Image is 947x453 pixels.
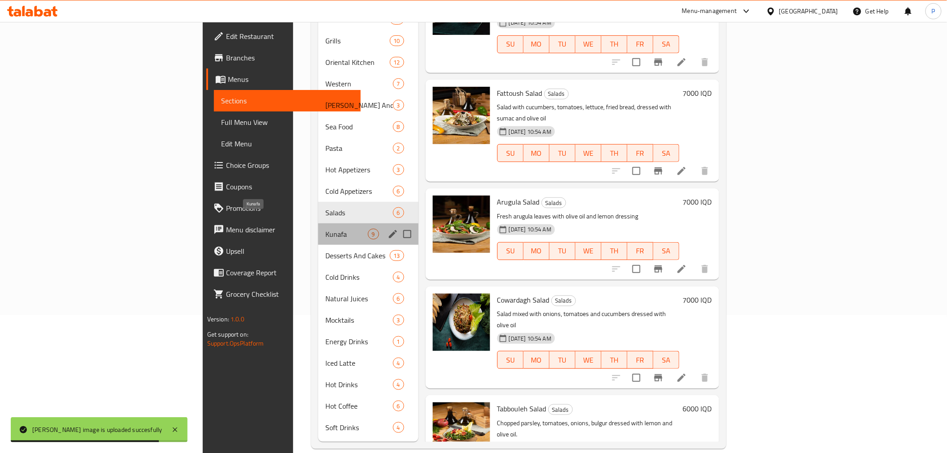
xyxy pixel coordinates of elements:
button: TH [601,242,627,260]
span: TH [605,147,624,160]
button: TH [601,144,627,162]
span: Edit Menu [221,138,354,149]
span: 3 [393,166,404,174]
span: Cold Appetizers [325,186,393,197]
div: Cold Appetizers6 [318,180,418,202]
p: Chopped parsley, tomatoes, onions, bulgur dressed with lemon and olive oil. [497,418,679,440]
span: WE [579,244,598,257]
span: Choice Groups [226,160,354,171]
div: Hot Coffee [325,401,393,411]
button: edit [386,227,400,241]
div: items [393,336,404,347]
div: Desserts And Cakes13 [318,245,418,266]
span: Branches [226,52,354,63]
div: Natural Juices6 [318,288,418,309]
button: SA [653,351,679,369]
div: items [393,272,404,282]
span: Salads [545,89,568,99]
span: Natural Juices [325,293,393,304]
span: MO [527,354,546,367]
span: Sections [221,95,354,106]
span: 4 [393,423,404,432]
span: MO [527,147,546,160]
span: 7 [393,80,404,88]
span: Soft Drinks [325,422,393,433]
span: TH [605,354,624,367]
button: SU [497,351,524,369]
div: Pasta2 [318,137,418,159]
nav: Menu sections [318,5,418,442]
img: Arugula Salad [433,196,490,253]
button: SU [497,242,524,260]
span: WE [579,354,598,367]
button: WE [576,351,601,369]
div: [PERSON_NAME] And Shawarma3 [318,94,418,116]
div: [GEOGRAPHIC_DATA] [779,6,838,16]
button: FR [627,351,653,369]
span: Arugula Salad [497,195,540,209]
a: Edit menu item [676,166,687,176]
span: [DATE] 10:54 AM [505,18,555,27]
span: 4 [393,273,404,282]
div: items [393,293,404,304]
span: Grocery Checklist [226,289,354,299]
span: 4 [393,380,404,389]
span: Select to update [627,162,646,180]
div: Salads [544,89,569,99]
button: MO [524,35,550,53]
span: [DATE] 10:54 AM [505,128,555,136]
div: Kunafa9edit [318,223,418,245]
span: TU [553,147,572,160]
button: SA [653,144,679,162]
h6: 7000 IQD [683,294,712,306]
button: WE [576,144,601,162]
span: Select to update [627,260,646,278]
button: delete [694,160,716,182]
img: Fattoush Salad [433,87,490,144]
button: delete [694,51,716,73]
a: Edit Restaurant [206,26,361,47]
div: Mocktails3 [318,309,418,331]
a: Sections [214,90,361,111]
span: SA [657,38,676,51]
span: 6 [393,209,404,217]
span: Edit Restaurant [226,31,354,42]
span: Oriental Kitchen [325,57,390,68]
span: WE [579,38,598,51]
a: Edit menu item [676,57,687,68]
span: Hot Appetizers [325,164,393,175]
a: Edit menu item [676,372,687,383]
span: Upsell [226,246,354,256]
span: Coverage Report [226,267,354,278]
div: Oriental Kitchen12 [318,51,418,73]
button: SU [497,35,524,53]
span: 2 [393,144,404,153]
span: Cold Drinks [325,272,393,282]
button: TU [550,144,576,162]
a: Coverage Report [206,262,361,283]
span: 1 [393,338,404,346]
div: Salads [542,197,566,208]
p: Fresh arugula leaves with olive oil and lemon dressing [497,211,679,222]
a: Promotions [206,197,361,219]
div: Energy Drinks [325,336,393,347]
div: items [393,422,404,433]
span: Select to update [627,53,646,72]
span: Tabbouleh Salad [497,402,546,415]
div: Menu-management [682,6,737,17]
a: Grocery Checklist [206,283,361,305]
p: Salad with cucumbers, tomatoes, lettuce, fried bread, dressed with sumac and olive oil [497,102,679,124]
span: Salads [552,295,576,306]
div: Salads [325,207,393,218]
button: FR [627,144,653,162]
span: 6 [393,187,404,196]
div: items [393,207,404,218]
div: Desserts And Cakes [325,250,390,261]
a: Upsell [206,240,361,262]
span: Salads [549,405,572,415]
span: Promotions [226,203,354,214]
button: TH [601,35,627,53]
button: delete [694,367,716,389]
